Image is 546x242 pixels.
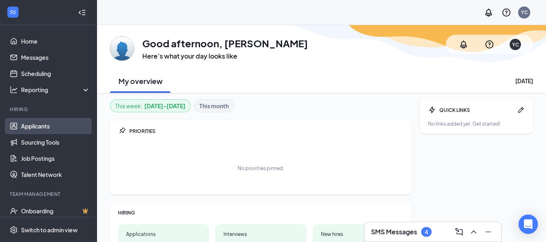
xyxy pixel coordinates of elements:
[21,134,90,150] a: Sourcing Tools
[115,101,186,110] div: This week :
[519,215,538,234] div: Open Intercom Messenger
[454,227,464,237] svg: ComposeMessage
[78,8,86,17] svg: Collapse
[428,120,525,127] div: No links added yet. Get started!
[142,52,308,61] h3: Here’s what your day looks like
[9,8,17,16] svg: WorkstreamLogo
[321,231,396,238] div: New hires
[439,107,514,114] div: QUICK LINKS
[512,41,519,48] div: YC
[199,101,229,110] b: This month
[521,9,528,16] div: YC
[467,225,480,238] button: ChevronUp
[21,118,90,134] a: Applicants
[515,77,533,85] div: [DATE]
[453,225,466,238] button: ComposeMessage
[482,225,495,238] button: Minimize
[118,127,126,135] svg: Pin
[425,229,428,236] div: 4
[126,231,201,238] div: Applications
[110,36,134,61] img: Yvette Coleman
[10,226,18,234] svg: Settings
[21,33,90,49] a: Home
[21,65,90,82] a: Scheduling
[459,40,468,49] svg: Notifications
[469,227,479,237] svg: ChevronUp
[485,40,494,49] svg: QuestionInfo
[517,106,525,114] svg: Pen
[484,8,493,17] svg: Notifications
[144,101,186,110] b: [DATE] - [DATE]
[21,166,90,183] a: Talent Network
[21,49,90,65] a: Messages
[10,106,89,113] div: Hiring
[428,106,436,114] svg: Bolt
[118,209,404,216] div: HIRING
[10,191,89,198] div: Team Management
[483,227,493,237] svg: Minimize
[502,8,511,17] svg: QuestionInfo
[118,76,162,86] h2: My overview
[238,165,284,172] div: No priorities pinned.
[129,128,404,135] div: PRIORITIES
[10,86,18,94] svg: Analysis
[142,36,308,50] h1: Good afternoon, [PERSON_NAME]
[21,150,90,166] a: Job Postings
[223,231,298,238] div: Interviews
[21,226,78,234] div: Switch to admin view
[371,227,417,236] h3: SMS Messages
[21,203,90,219] a: OnboardingCrown
[21,86,91,94] div: Reporting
